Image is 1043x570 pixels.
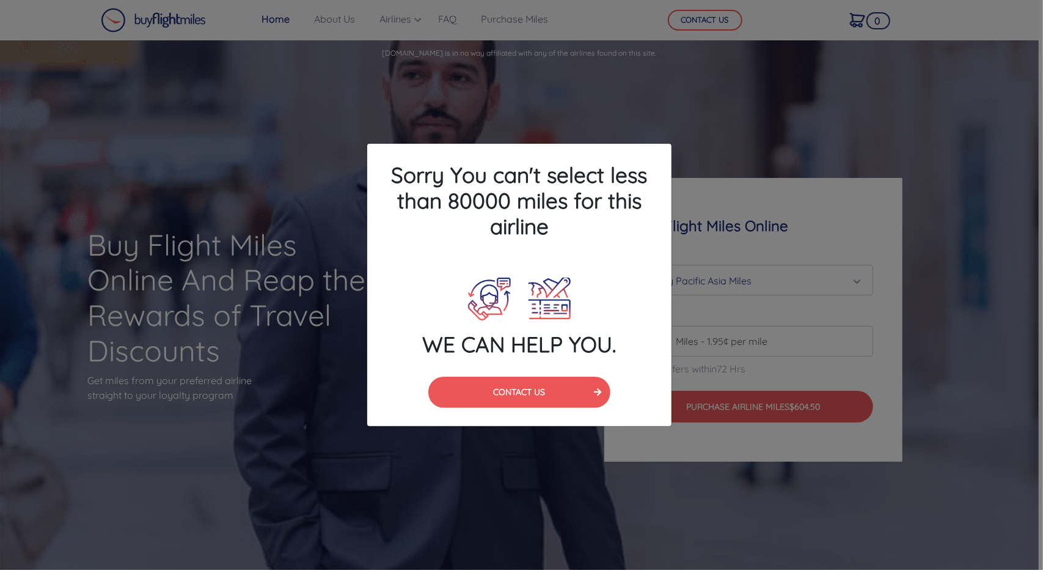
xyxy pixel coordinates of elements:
[428,385,611,398] a: CONTACT US
[367,144,672,257] h4: Sorry You can't select less than 80000 miles for this airline
[528,278,571,320] img: Plane Ticket
[468,278,511,320] img: Call
[367,331,672,357] h4: WE CAN HELP YOU.
[428,377,611,408] button: CONTACT US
